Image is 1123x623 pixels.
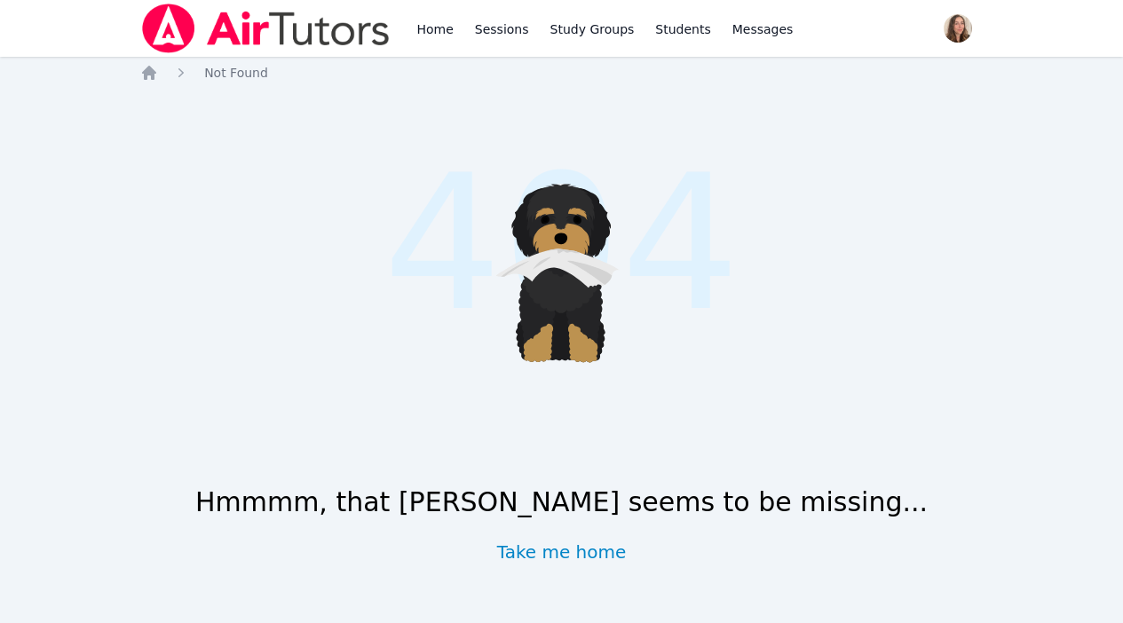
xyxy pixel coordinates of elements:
img: Air Tutors [140,4,391,53]
a: Not Found [204,64,268,82]
span: Not Found [204,66,268,80]
nav: Breadcrumb [140,64,983,82]
span: 404 [384,104,740,384]
span: Messages [732,20,794,38]
a: Take me home [497,540,627,564]
h1: Hmmmm, that [PERSON_NAME] seems to be missing... [195,486,928,518]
